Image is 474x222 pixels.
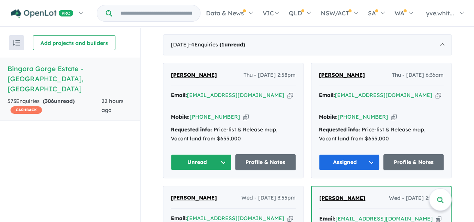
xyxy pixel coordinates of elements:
[319,71,365,80] a: [PERSON_NAME]
[319,194,365,203] a: [PERSON_NAME]
[287,91,293,99] button: Copy
[391,113,397,121] button: Copy
[171,113,190,120] strong: Mobile:
[243,113,249,121] button: Copy
[383,154,444,170] a: Profile & Notes
[163,34,452,55] div: [DATE]
[392,71,444,80] span: Thu - [DATE] 6:36am
[389,194,443,203] span: Wed - [DATE] 2:32pm
[43,98,75,104] strong: ( unread)
[319,113,338,120] strong: Mobile:
[221,41,224,48] span: 1
[102,98,123,113] span: 22 hours ago
[220,41,245,48] strong: ( unread)
[171,72,217,78] span: [PERSON_NAME]
[171,215,187,222] strong: Email:
[335,92,432,98] a: [EMAIL_ADDRESS][DOMAIN_NAME]
[190,113,240,120] a: [PHONE_NUMBER]
[187,215,284,222] a: [EMAIL_ADDRESS][DOMAIN_NAME]
[319,125,444,143] div: Price-list & Release map, Vacant land from $655,000
[114,5,199,21] input: Try estate name, suburb, builder or developer
[10,106,42,114] span: CASHBACK
[319,92,335,98] strong: Email:
[435,91,441,99] button: Copy
[171,194,217,203] a: [PERSON_NAME]
[335,215,433,222] a: [EMAIL_ADDRESS][DOMAIN_NAME]
[426,9,454,17] span: yve.whit...
[244,71,296,80] span: Thu - [DATE] 2:58pm
[241,194,296,203] span: Wed - [DATE] 3:55pm
[319,154,380,170] button: Assigned
[319,215,335,222] strong: Email:
[7,97,102,115] div: 573 Enquir ies
[45,98,54,104] span: 306
[7,64,133,94] h5: Bingara Gorge Estate - [GEOGRAPHIC_DATA] , [GEOGRAPHIC_DATA]
[338,113,388,120] a: [PHONE_NUMBER]
[11,9,73,18] img: Openlot PRO Logo White
[171,126,212,133] strong: Requested info:
[319,195,365,201] span: [PERSON_NAME]
[171,194,217,201] span: [PERSON_NAME]
[171,71,217,80] a: [PERSON_NAME]
[319,126,360,133] strong: Requested info:
[319,72,365,78] span: [PERSON_NAME]
[171,125,296,143] div: Price-list & Release map, Vacant land from $655,000
[171,154,232,170] button: Unread
[13,40,20,46] img: sort.svg
[187,92,284,98] a: [EMAIL_ADDRESS][DOMAIN_NAME]
[33,35,115,50] button: Add projects and builders
[189,41,245,48] span: - 4 Enquir ies
[235,154,296,170] a: Profile & Notes
[171,92,187,98] strong: Email:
